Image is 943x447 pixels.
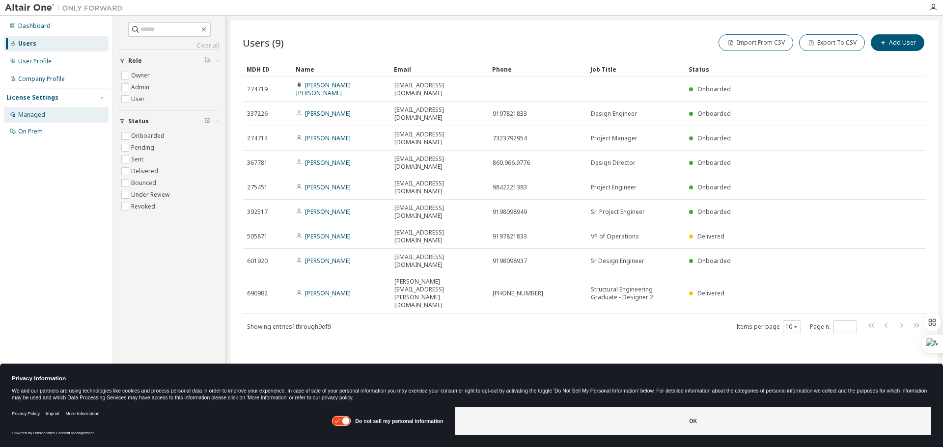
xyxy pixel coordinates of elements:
[810,320,857,333] span: Page n.
[590,61,681,77] div: Job Title
[394,61,484,77] div: Email
[18,111,45,119] div: Managed
[493,257,527,265] span: 9198098937
[296,81,351,97] a: [PERSON_NAME] [PERSON_NAME]
[128,57,142,65] span: Role
[18,22,51,30] div: Dashboard
[305,158,351,167] a: [PERSON_NAME]
[131,93,147,105] label: User
[591,110,637,118] span: Design Engineer
[18,75,65,83] div: Company Profile
[131,165,160,177] label: Delivered
[119,42,219,50] a: Clear all
[305,257,351,265] a: [PERSON_NAME]
[204,117,210,125] span: Clear filter
[131,81,151,93] label: Admin
[305,289,351,297] a: [PERSON_NAME]
[697,109,731,118] span: Onboarded
[305,232,351,240] a: [PERSON_NAME]
[119,50,219,72] button: Role
[591,208,645,216] span: Sr. Project Engineer
[697,257,731,265] span: Onboarded
[18,40,36,48] div: Users
[493,184,527,191] span: 9842221383
[697,85,731,93] span: Onboarded
[18,128,43,135] div: On Prem
[719,34,793,51] button: Import From CSV
[394,106,484,122] span: [EMAIL_ADDRESS][DOMAIN_NAME]
[296,61,386,77] div: Name
[492,61,582,77] div: Phone
[591,134,638,142] span: Project Manager
[5,3,128,13] img: Altair One
[243,36,284,50] span: Users (9)
[493,233,527,240] span: 9197821833
[247,184,268,191] span: 275451
[6,94,58,102] div: License Settings
[493,289,543,297] span: [PHONE_NUMBER]
[736,320,801,333] span: Items per page
[247,322,331,331] span: Showing entries 1 through 9 of 9
[247,289,268,297] span: 690982
[493,159,530,167] span: 860.966.9776
[305,183,351,191] a: [PERSON_NAME]
[697,134,731,142] span: Onboarded
[247,257,268,265] span: 601920
[493,134,527,142] span: 7323792954
[247,110,268,118] span: 337226
[799,34,865,51] button: Export To CSV
[394,180,484,195] span: [EMAIL_ADDRESS][DOMAIN_NAME]
[394,81,484,97] span: [EMAIL_ADDRESS][DOMAIN_NAME]
[128,117,149,125] span: Status
[305,208,351,216] a: [PERSON_NAME]
[394,131,484,146] span: [EMAIL_ADDRESS][DOMAIN_NAME]
[131,177,158,189] label: Bounced
[305,134,351,142] a: [PERSON_NAME]
[394,204,484,220] span: [EMAIL_ADDRESS][DOMAIN_NAME]
[305,109,351,118] a: [PERSON_NAME]
[591,184,637,191] span: Project Engineer
[697,232,724,240] span: Delivered
[131,154,145,165] label: Sent
[18,57,52,65] div: User Profile
[394,253,484,269] span: [EMAIL_ADDRESS][DOMAIN_NAME]
[493,208,527,216] span: 9198098949
[689,61,875,77] div: Status
[697,289,724,297] span: Delivered
[871,34,924,51] button: Add User
[591,159,636,167] span: Design Director
[493,110,527,118] span: 9197821833
[204,57,210,65] span: Clear filter
[247,208,268,216] span: 392517
[131,130,166,142] label: Onboarded
[247,134,268,142] span: 274714
[697,208,731,216] span: Onboarded
[247,159,268,167] span: 367781
[591,286,680,301] span: Structural Engineering Graduate - Designer 2
[394,155,484,171] span: [EMAIL_ADDRESS][DOMAIN_NAME]
[591,257,644,265] span: Sr Design Engineer
[394,278,484,309] span: [PERSON_NAME][EMAIL_ADDRESS][PERSON_NAME][DOMAIN_NAME]
[394,229,484,244] span: [EMAIL_ADDRESS][DOMAIN_NAME]
[131,201,157,212] label: Revoked
[119,110,219,132] button: Status
[697,183,731,191] span: Onboarded
[131,189,171,201] label: Under Review
[247,233,268,240] span: 505871
[591,233,639,240] span: VP of Operations
[785,323,799,331] button: 10
[247,85,268,93] span: 274719
[697,158,731,167] span: Onboarded
[247,61,288,77] div: MDH ID
[131,70,152,81] label: Owner
[131,142,156,154] label: Pending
